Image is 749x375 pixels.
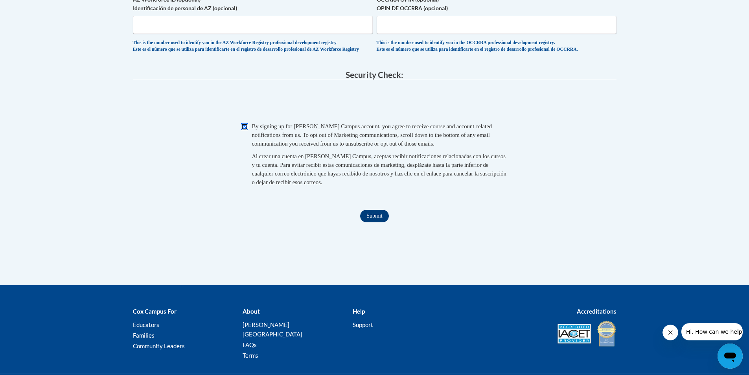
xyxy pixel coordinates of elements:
[252,153,506,185] span: Al crear una cuenta en [PERSON_NAME] Campus, aceptas recibir notificaciones relacionadas con los ...
[360,210,388,222] input: Submit
[243,341,257,348] a: FAQs
[243,308,260,315] b: About
[377,40,616,53] div: This is the number used to identify you in the OCCRRA professional development registry. Este es ...
[718,344,743,369] iframe: Button to launch messaging window
[252,123,492,147] span: By signing up for [PERSON_NAME] Campus account, you agree to receive course and account-related n...
[681,323,743,340] iframe: Message from company
[133,308,177,315] b: Cox Campus For
[243,352,258,359] a: Terms
[663,325,678,340] iframe: Close message
[558,324,591,344] img: Accredited IACET® Provider
[346,70,403,79] span: Security Check:
[577,308,616,315] b: Accreditations
[5,6,64,12] span: Hi. How can we help?
[315,87,434,118] iframe: reCAPTCHA
[243,321,302,338] a: [PERSON_NAME][GEOGRAPHIC_DATA]
[133,342,185,349] a: Community Leaders
[133,332,155,339] a: Families
[353,308,365,315] b: Help
[353,321,373,328] a: Support
[597,320,616,347] img: IDA® Accredited
[133,40,373,53] div: This is the number used to identify you in the AZ Workforce Registry professional development reg...
[133,321,159,328] a: Educators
